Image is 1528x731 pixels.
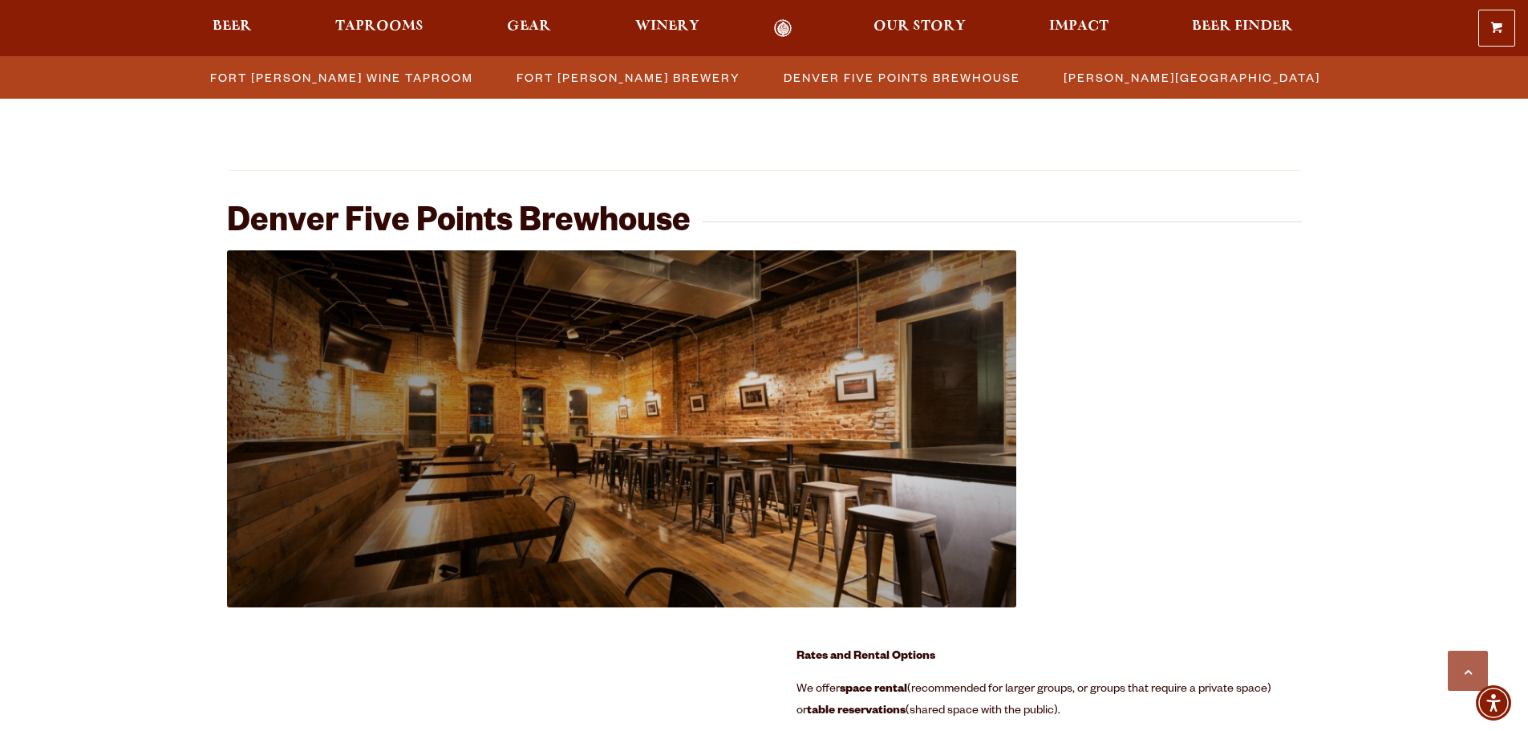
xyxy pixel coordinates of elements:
a: Taprooms [325,19,434,38]
h2: Denver Five Points Brewhouse [227,205,691,244]
i: space rental [840,684,907,696]
a: Winery [625,19,710,38]
a: Gear [496,19,561,38]
span: We offer [796,684,840,696]
span: Beer Finder [1192,20,1293,33]
a: Scroll to top [1448,651,1488,691]
img: wine [227,250,1017,607]
span: Denver Five Points Brewhouse [784,66,1020,89]
a: [PERSON_NAME][GEOGRAPHIC_DATA] [1054,66,1328,89]
a: Fort [PERSON_NAME] Wine Taproom [201,66,481,89]
span: Our Story [873,20,966,33]
a: Impact [1039,19,1119,38]
span: Impact [1049,20,1109,33]
i: table reservations [807,705,906,718]
span: (recommended for larger groups, or groups that require a private space) or [796,684,1271,717]
span: Fort [PERSON_NAME] Brewery [517,66,740,89]
span: Beer [213,20,252,33]
a: Odell Home [753,19,813,38]
a: Denver Five Points Brewhouse [774,66,1028,89]
a: Beer Finder [1181,19,1303,38]
strong: Rates and Rental Options [796,651,935,664]
span: [PERSON_NAME][GEOGRAPHIC_DATA] [1064,66,1320,89]
span: Gear [507,20,551,33]
a: Beer [202,19,262,38]
a: Fort [PERSON_NAME] Brewery [507,66,748,89]
span: Taprooms [335,20,424,33]
span: (shared space with the public). [906,705,1060,718]
span: Fort [PERSON_NAME] Wine Taproom [210,66,473,89]
div: Accessibility Menu [1476,685,1511,721]
span: Winery [635,20,699,33]
a: Our Story [863,19,976,38]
